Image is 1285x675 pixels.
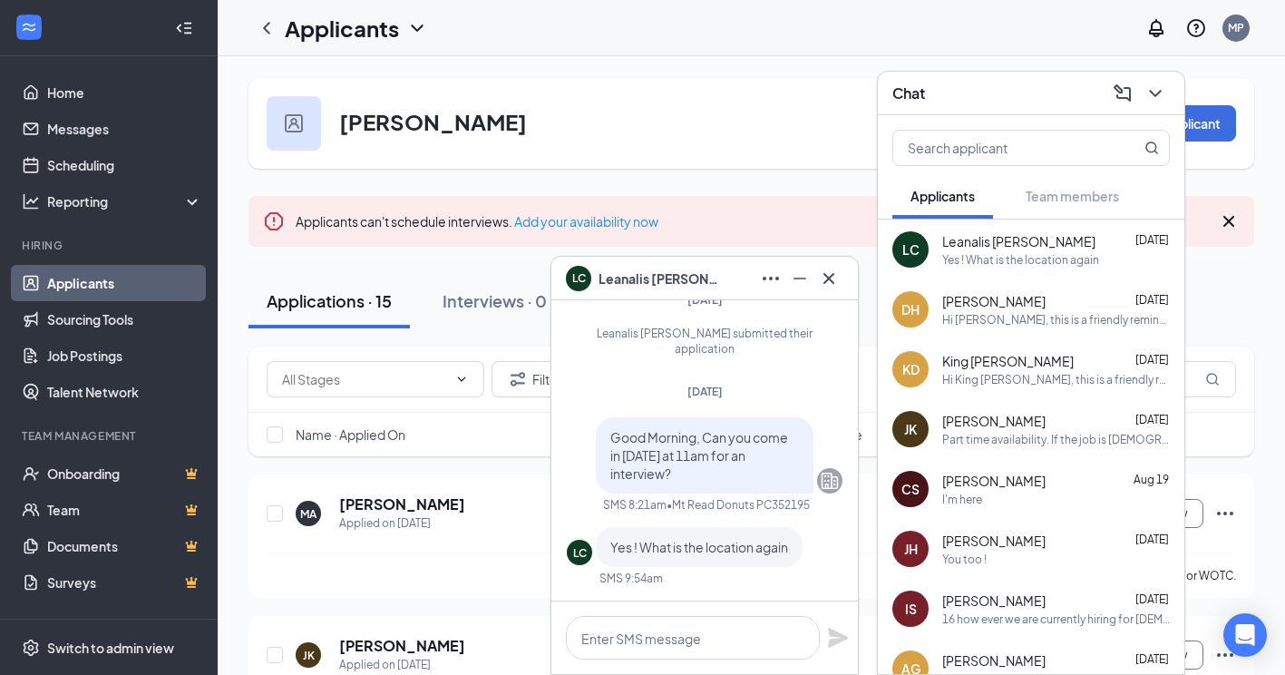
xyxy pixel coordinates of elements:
span: Name · Applied On [296,426,405,444]
div: JH [904,540,918,558]
svg: Ellipses [1214,644,1236,666]
span: • Mt Read Donuts PC352195 [667,497,810,513]
div: IS [905,600,917,618]
span: [PERSON_NAME] [942,292,1046,310]
svg: Notifications [1145,17,1167,39]
div: Hi [PERSON_NAME], this is a friendly reminder. Your meeting with [PERSON_NAME]' for Crew Member a... [942,312,1170,328]
svg: Ellipses [760,268,782,289]
span: Applicants [910,188,975,204]
a: Job Postings [47,337,202,374]
span: Team members [1026,188,1119,204]
div: KD [902,360,920,378]
span: [DATE] [1135,592,1169,606]
svg: QuestionInfo [1185,17,1207,39]
span: [PERSON_NAME] [942,592,1046,610]
div: MP [1228,20,1244,35]
span: [DATE] [1135,413,1169,426]
svg: MagnifyingGlass [1205,372,1220,386]
div: Hi King [PERSON_NAME], this is a friendly reminder. Your interview with [PERSON_NAME]' for Crew M... [942,372,1170,387]
span: [DATE] [1135,293,1169,307]
svg: Collapse [175,19,193,37]
span: King [PERSON_NAME] [942,352,1074,370]
button: Minimize [785,264,814,293]
input: All Stages [282,369,447,389]
div: SMS 8:21am [603,497,667,513]
div: Applications · 15 [267,289,392,312]
svg: Cross [818,268,840,289]
a: OnboardingCrown [47,455,202,492]
svg: ChevronDown [454,372,469,386]
div: I'm here [942,492,982,507]
span: [DATE] [1135,233,1169,247]
span: Leanalis [PERSON_NAME] [599,269,725,289]
div: Part time availability. If the job is [DEMOGRAPHIC_DATA] I'll leave my other one I'm really just ... [942,432,1170,447]
div: Switch to admin view [47,639,174,657]
span: [DATE] [687,293,723,307]
button: Ellipses [756,264,785,293]
svg: ChevronLeft [256,17,277,39]
span: [DATE] [687,385,723,398]
span: [PERSON_NAME] [942,472,1046,490]
div: Yes ! What is the location again [942,252,1099,268]
svg: Minimize [789,268,811,289]
svg: Settings [22,639,40,657]
svg: Error [263,210,285,232]
div: Team Management [22,428,199,444]
a: DocumentsCrown [47,528,202,564]
svg: Filter [507,368,529,390]
div: Interviews · 0 [443,289,547,312]
div: LC [573,545,587,561]
span: [PERSON_NAME] [942,651,1046,670]
span: Leanalis [PERSON_NAME] [942,232,1095,250]
span: [DATE] [1135,353,1169,367]
div: LC [902,240,920,259]
input: Search applicant [893,131,1108,165]
div: JK [904,420,917,438]
h3: Chat [892,83,925,103]
div: Leanalis [PERSON_NAME] submitted their application [567,326,842,357]
a: Talent Network [47,374,202,410]
a: TeamCrown [47,492,202,528]
div: Reporting [47,192,203,210]
a: Home [47,74,202,111]
a: Applicants [47,265,202,301]
img: user icon [285,114,303,132]
span: [PERSON_NAME] [942,412,1046,430]
div: 16 how ever we are currently hiring for [DEMOGRAPHIC_DATA] employees [942,611,1170,627]
span: [PERSON_NAME] [942,532,1046,550]
svg: Plane [827,627,849,649]
span: Good Morning, Can you come in [DATE] at 11am for an interview? [610,429,788,482]
svg: ChevronDown [1144,83,1166,104]
span: Yes ! What is the location again [610,539,788,555]
div: Open Intercom Messenger [1223,613,1267,657]
svg: Ellipses [1214,503,1236,524]
h1: Applicants [285,13,399,44]
svg: Cross [1218,210,1240,232]
div: Applied on [DATE] [339,514,465,533]
button: Cross [814,264,843,293]
h5: [PERSON_NAME] [339,636,465,656]
div: Applied on [DATE] [339,656,465,674]
div: CS [901,480,920,498]
svg: ChevronDown [406,17,428,39]
span: Aug 19 [1134,473,1169,486]
div: You too ! [942,552,987,567]
h5: [PERSON_NAME] [339,494,465,514]
a: SurveysCrown [47,564,202,601]
div: SMS 9:54am [599,571,663,586]
a: Sourcing Tools [47,301,202,337]
svg: Analysis [22,192,40,210]
span: [DATE] [1135,652,1169,666]
button: ComposeMessage [1108,79,1137,108]
a: Add your availability now [514,213,658,230]
div: Hiring [22,238,199,253]
a: Messages [47,111,202,147]
span: [DATE] [1135,533,1169,546]
a: Scheduling [47,147,202,183]
button: Filter Filters [492,361,584,397]
svg: ComposeMessage [1112,83,1134,104]
div: JK [303,648,315,663]
span: Applicants can't schedule interviews. [296,213,658,230]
